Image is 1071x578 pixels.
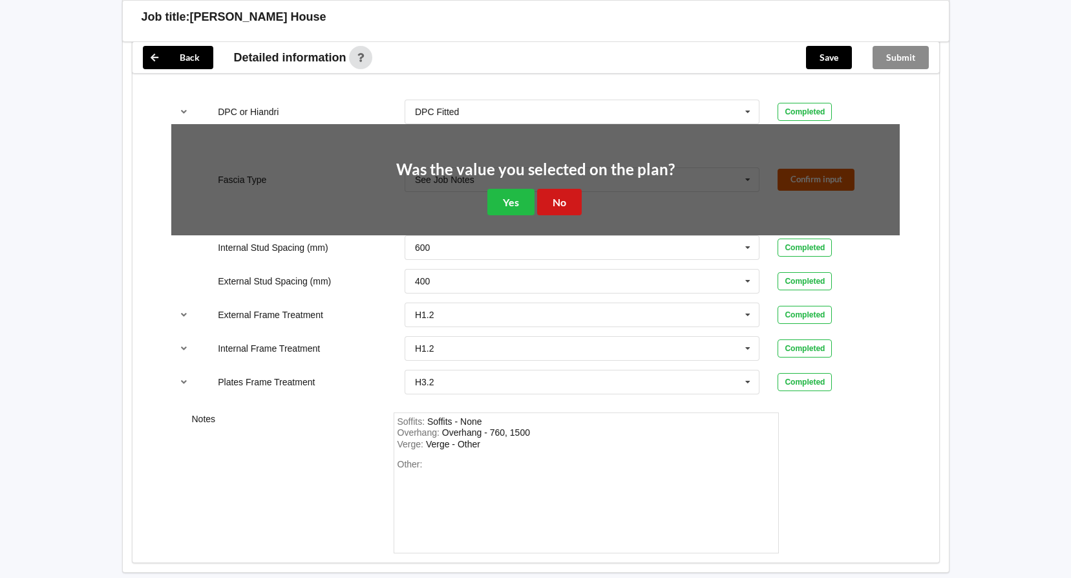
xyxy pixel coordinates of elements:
[218,377,315,387] label: Plates Frame Treatment
[190,10,326,25] h3: [PERSON_NAME] House
[218,343,320,354] label: Internal Frame Treatment
[398,427,442,438] span: Overhang :
[218,107,279,117] label: DPC or Hiandri
[778,339,832,358] div: Completed
[171,370,196,394] button: reference-toggle
[394,412,779,554] form: notes-field
[415,344,434,353] div: H1.2
[142,10,190,25] h3: Job title:
[442,427,530,438] div: Overhang
[143,46,213,69] button: Back
[415,378,434,387] div: H3.2
[171,337,196,360] button: reference-toggle
[171,100,196,123] button: reference-toggle
[234,52,346,63] span: Detailed information
[806,46,852,69] button: Save
[415,107,459,116] div: DPC Fitted
[415,310,434,319] div: H1.2
[778,306,832,324] div: Completed
[426,439,480,449] div: Verge
[396,160,675,180] h2: Was the value you selected on the plan?
[415,277,430,286] div: 400
[778,272,832,290] div: Completed
[171,303,196,326] button: reference-toggle
[778,103,832,121] div: Completed
[537,189,582,215] button: No
[427,416,482,427] div: Soffits
[183,412,385,554] div: Notes
[487,189,535,215] button: Yes
[218,310,323,320] label: External Frame Treatment
[398,439,426,449] span: Verge :
[398,459,425,469] span: Other:
[425,459,427,469] div: Other
[415,243,430,252] div: 600
[218,242,328,253] label: Internal Stud Spacing (mm)
[778,373,832,391] div: Completed
[218,276,331,286] label: External Stud Spacing (mm)
[398,416,427,427] span: Soffits :
[778,239,832,257] div: Completed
